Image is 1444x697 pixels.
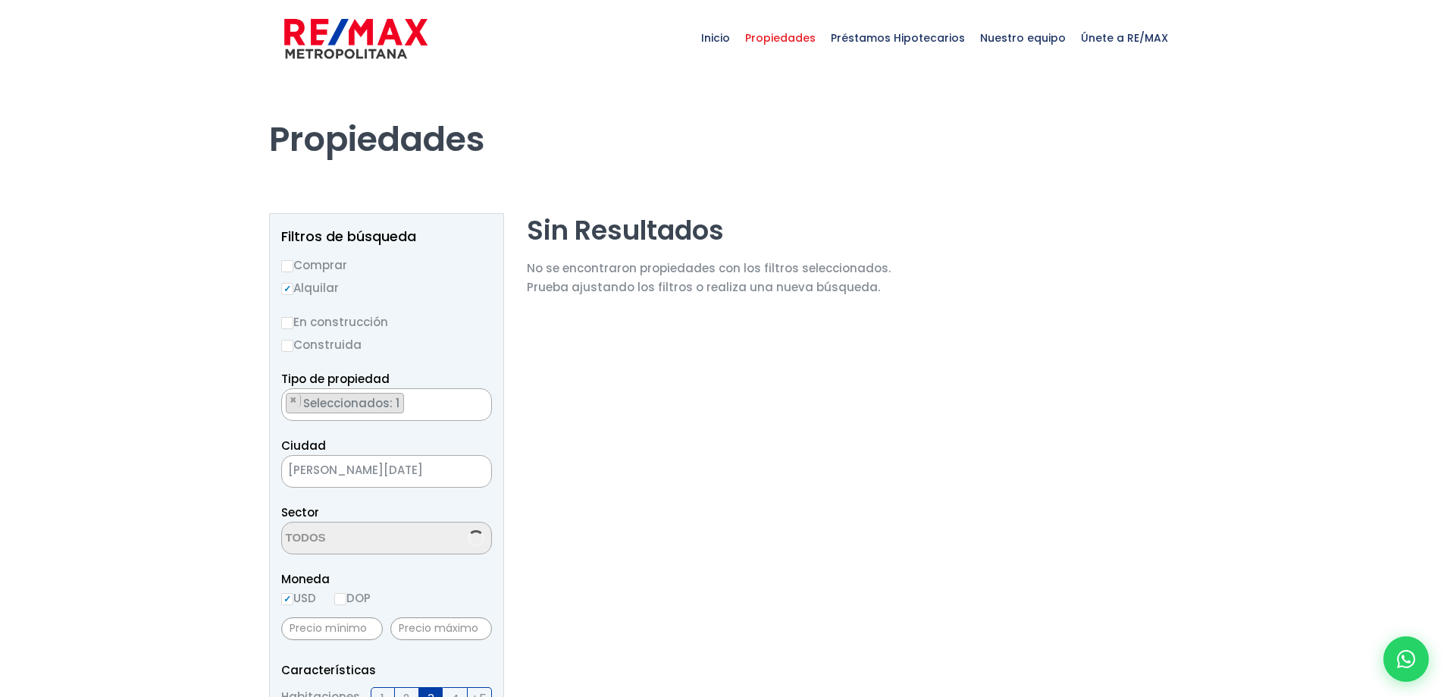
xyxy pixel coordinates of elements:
[269,77,1176,160] h1: Propiedades
[281,283,293,295] input: Alquilar
[281,317,293,329] input: En construcción
[281,256,492,275] label: Comprar
[282,523,429,555] textarea: Search
[281,661,492,680] p: Características
[284,16,428,61] img: remax-metropolitana-logo
[282,460,453,481] span: SANTO DOMINGO DE GUZMÁN
[281,229,492,244] h2: Filtros de búsqueda
[281,340,293,352] input: Construida
[302,395,403,411] span: Seleccionados: 1
[738,15,823,61] span: Propiedades
[334,593,346,605] input: DOP
[281,504,319,520] span: Sector
[475,394,483,407] span: ×
[694,15,738,61] span: Inicio
[281,312,492,331] label: En construcción
[287,394,301,407] button: Remove item
[1073,15,1176,61] span: Únete a RE/MAX
[281,438,326,454] span: Ciudad
[281,617,383,640] input: Precio mínimo
[823,15,973,61] span: Préstamos Hipotecarios
[281,278,492,297] label: Alquilar
[282,389,290,422] textarea: Search
[281,260,293,272] input: Comprar
[527,213,891,247] h2: Sin Resultados
[290,394,297,407] span: ×
[281,455,492,488] span: SANTO DOMINGO DE GUZMÁN
[286,393,404,413] li: APARTAMENTO
[973,15,1073,61] span: Nuestro equipo
[390,617,492,640] input: Precio máximo
[281,589,316,608] label: USD
[281,371,390,387] span: Tipo de propiedad
[453,460,476,484] button: Remove all items
[281,335,492,354] label: Construida
[468,465,476,479] span: ×
[527,259,891,297] p: No se encontraron propiedades con los filtros seleccionados. Prueba ajustando los filtros o reali...
[475,393,484,408] button: Remove all items
[281,593,293,605] input: USD
[281,570,492,589] span: Moneda
[334,589,371,608] label: DOP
